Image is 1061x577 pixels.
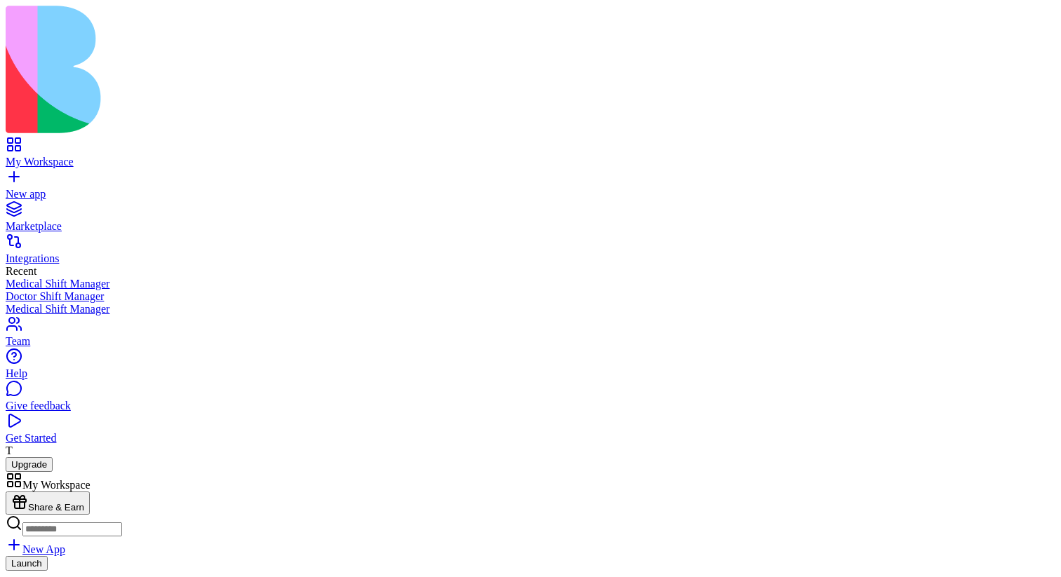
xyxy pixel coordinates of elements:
div: Give feedback [6,400,1055,412]
a: New App [6,543,65,555]
a: Get Started [6,419,1055,444]
button: Launch [6,556,48,571]
div: Marketplace [6,220,1055,233]
a: Help [6,355,1055,380]
a: Integrations [6,240,1055,265]
span: Recent [6,265,36,277]
a: Upgrade [6,458,53,470]
a: Doctor Shift Manager [6,290,1055,303]
span: Share & Earn [28,502,84,512]
a: New app [6,175,1055,201]
a: My Workspace [6,143,1055,168]
div: My Workspace [6,156,1055,168]
div: New app [6,188,1055,201]
div: Integrations [6,252,1055,265]
div: Team [6,335,1055,348]
button: Share & Earn [6,491,90,515]
a: Medical Shift Manager [6,303,1055,315]
img: logo [6,6,570,133]
a: Give feedback [6,387,1055,412]
a: Medical Shift Manager [6,278,1055,290]
div: Help [6,367,1055,380]
span: My Workspace [22,479,91,491]
a: Team [6,323,1055,348]
span: T [6,444,13,456]
a: Marketplace [6,208,1055,233]
div: Get Started [6,432,1055,444]
button: Upgrade [6,457,53,472]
